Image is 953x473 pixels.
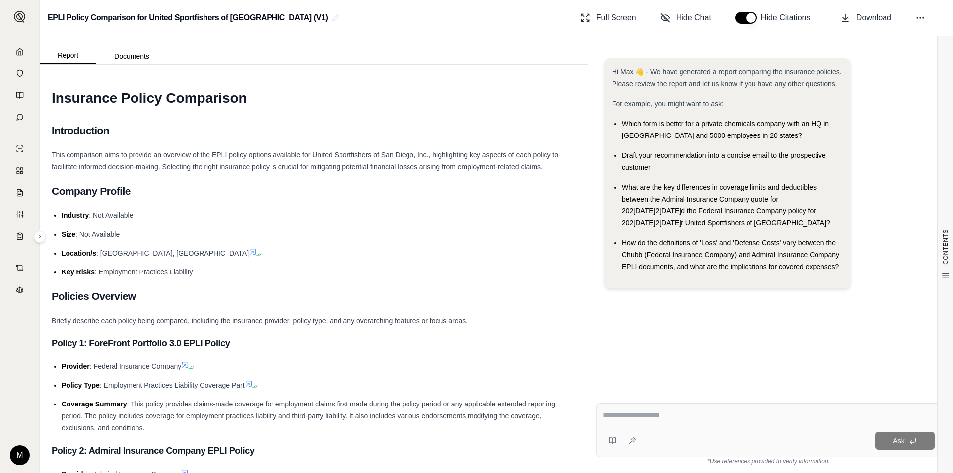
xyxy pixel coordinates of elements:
button: Expand sidebar [10,7,30,27]
h2: Company Profile [52,181,576,202]
span: What are the key differences in coverage limits and deductibles between the Admiral Insurance Com... [622,183,830,227]
a: Chat [6,107,33,127]
span: For example, you might want to ask: [612,100,724,108]
span: Download [856,12,891,24]
span: Key Risks [62,268,95,276]
a: Custom Report [6,204,33,224]
a: Legal Search Engine [6,280,33,300]
div: M [10,445,30,465]
a: Home [6,42,33,62]
img: Expand sidebar [14,11,26,23]
span: : [GEOGRAPHIC_DATA], [GEOGRAPHIC_DATA] [96,249,249,257]
span: CONTENTS [942,229,950,265]
button: Download [836,8,895,28]
span: : Not Available [75,230,120,238]
span: Full Screen [596,12,636,24]
a: Prompt Library [6,85,33,105]
span: Hide Citations [761,12,817,24]
span: Hide Chat [676,12,711,24]
span: : Not Available [89,211,133,219]
span: How do the definitions of 'Loss' and 'Defense Costs' vary between the Chubb (Federal Insurance Co... [622,239,839,270]
a: Policy Comparisons [6,161,33,181]
h3: Policy 1: ForeFront Portfolio 3.0 EPLI Policy [52,335,576,352]
a: Single Policy [6,139,33,159]
span: : Federal Insurance Company [90,362,181,370]
span: : Employment Practices Liability Coverage Part [100,381,245,389]
button: Documents [96,48,167,64]
span: This comparison aims to provide an overview of the EPLI policy options available for United Sport... [52,151,558,171]
span: Which form is better for a private chemicals company with an HQ in [GEOGRAPHIC_DATA] and 5000 emp... [622,120,829,139]
span: Coverage Summary [62,400,127,408]
span: Ask [893,437,904,445]
h3: Policy 2: Admiral Insurance Company EPLI Policy [52,442,576,460]
button: Hide Chat [656,8,715,28]
button: Full Screen [576,8,640,28]
span: Industry [62,211,89,219]
h2: Policies Overview [52,286,576,307]
a: Claim Coverage [6,183,33,203]
h2: EPLI Policy Comparison for United Sportfishers of [GEOGRAPHIC_DATA] (V1) [48,9,328,27]
span: : This policy provides claims-made coverage for employment claims first made during the policy pe... [62,400,555,432]
a: Coverage Table [6,226,33,246]
span: Policy Type [62,381,100,389]
span: Hi Max 👋 - We have generated a report comparing the insurance policies. Please review the report ... [612,68,842,88]
h2: Introduction [52,120,576,141]
span: Briefly describe each policy being compared, including the insurance provider, policy type, and a... [52,317,468,325]
button: Report [40,47,96,64]
a: Contract Analysis [6,258,33,278]
a: Documents Vault [6,64,33,83]
button: Ask [875,432,935,450]
span: Provider [62,362,90,370]
span: : Employment Practices Liability [95,268,193,276]
button: Expand sidebar [34,231,46,243]
h1: Insurance Policy Comparison [52,84,576,112]
span: Location/s [62,249,96,257]
span: Size [62,230,75,238]
span: Draft your recommendation into a concise email to the prospective customer [622,151,826,171]
div: *Use references provided to verify information. [596,457,941,465]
